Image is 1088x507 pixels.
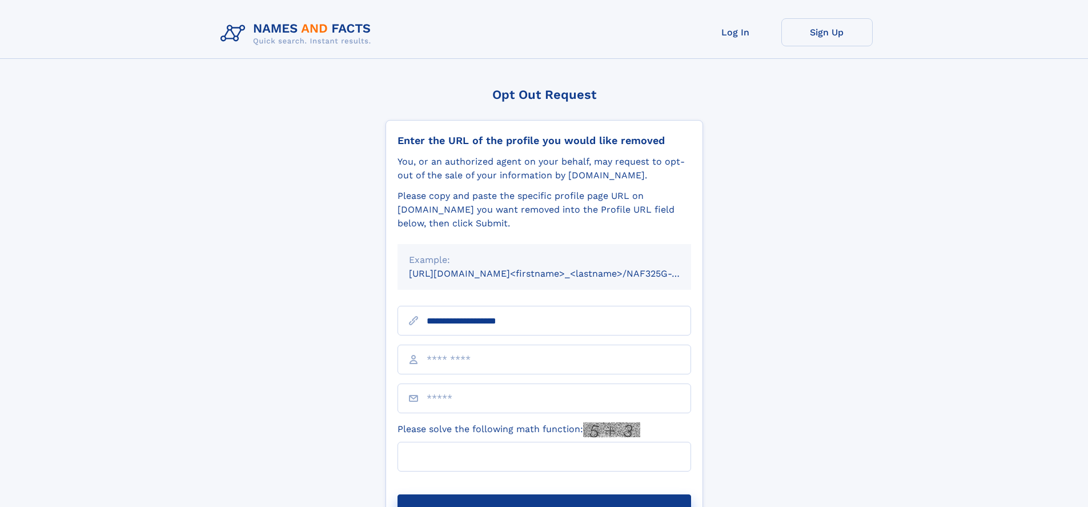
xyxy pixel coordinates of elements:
img: Logo Names and Facts [216,18,380,49]
div: Example: [409,253,680,267]
a: Sign Up [781,18,873,46]
div: Enter the URL of the profile you would like removed [398,134,691,147]
div: Opt Out Request [386,87,703,102]
div: You, or an authorized agent on your behalf, may request to opt-out of the sale of your informatio... [398,155,691,182]
label: Please solve the following math function: [398,422,640,437]
small: [URL][DOMAIN_NAME]<firstname>_<lastname>/NAF325G-xxxxxxxx [409,268,713,279]
div: Please copy and paste the specific profile page URL on [DOMAIN_NAME] you want removed into the Pr... [398,189,691,230]
a: Log In [690,18,781,46]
